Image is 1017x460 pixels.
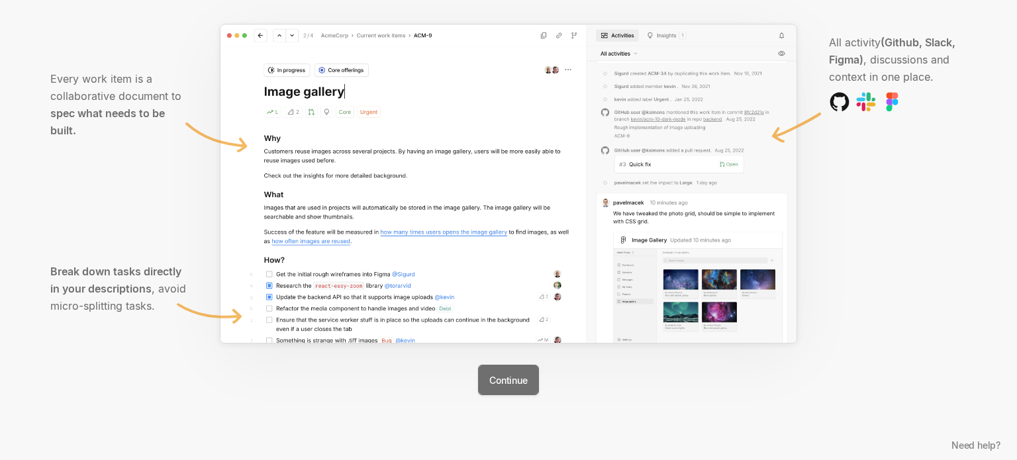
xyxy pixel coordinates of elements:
[772,113,821,143] img: svg%3e
[818,24,977,123] div: All activity , discussions and context in one place.
[829,36,955,66] span: (Github, Slack, Figma)
[40,253,199,326] div: , avoid micro-splitting tasks.
[177,293,243,333] img: svg%3e
[945,436,1007,455] button: Need help?
[50,107,165,137] span: spec what needs to be built.
[220,24,797,344] img: collaborative_specs.png
[40,60,199,150] div: Every work item is a collaborative document to
[50,265,181,295] span: Break down tasks directly in your descriptions
[478,365,538,395] button: Continue
[185,122,248,152] img: svg%3e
